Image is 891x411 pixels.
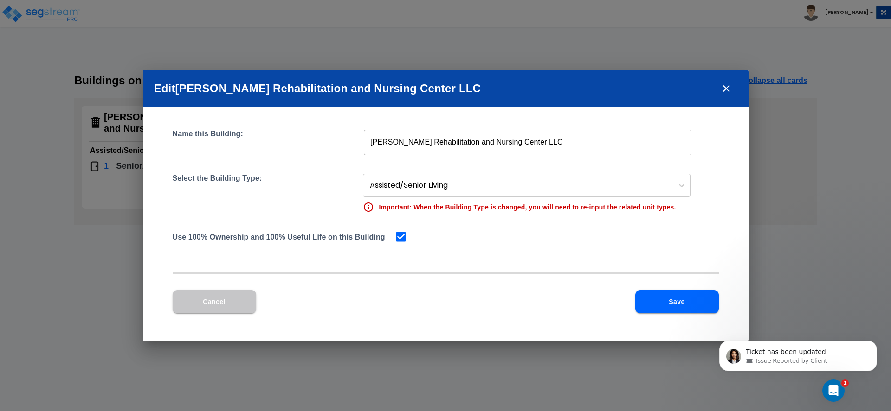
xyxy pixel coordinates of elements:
button: Save [635,290,719,313]
span: 1 [841,379,849,387]
p: Important: When the Building Type is changed, you will need to re-input the related unit types. [379,202,676,212]
button: close [715,77,737,100]
iframe: Intercom notifications message [705,321,891,386]
button: Cancel [173,290,256,313]
h4: Name this Building: [173,129,243,155]
iframe: Intercom live chat [822,379,845,402]
h4: Use 100% Ownership and 100% Useful Life on this Building [173,230,385,243]
h2: Edit [PERSON_NAME] Rehabilitation and Nursing Center LLC [143,70,749,107]
img: Info Icon [363,202,374,213]
input: Building Name [364,129,691,155]
h4: Select the Building Type: [173,174,262,213]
